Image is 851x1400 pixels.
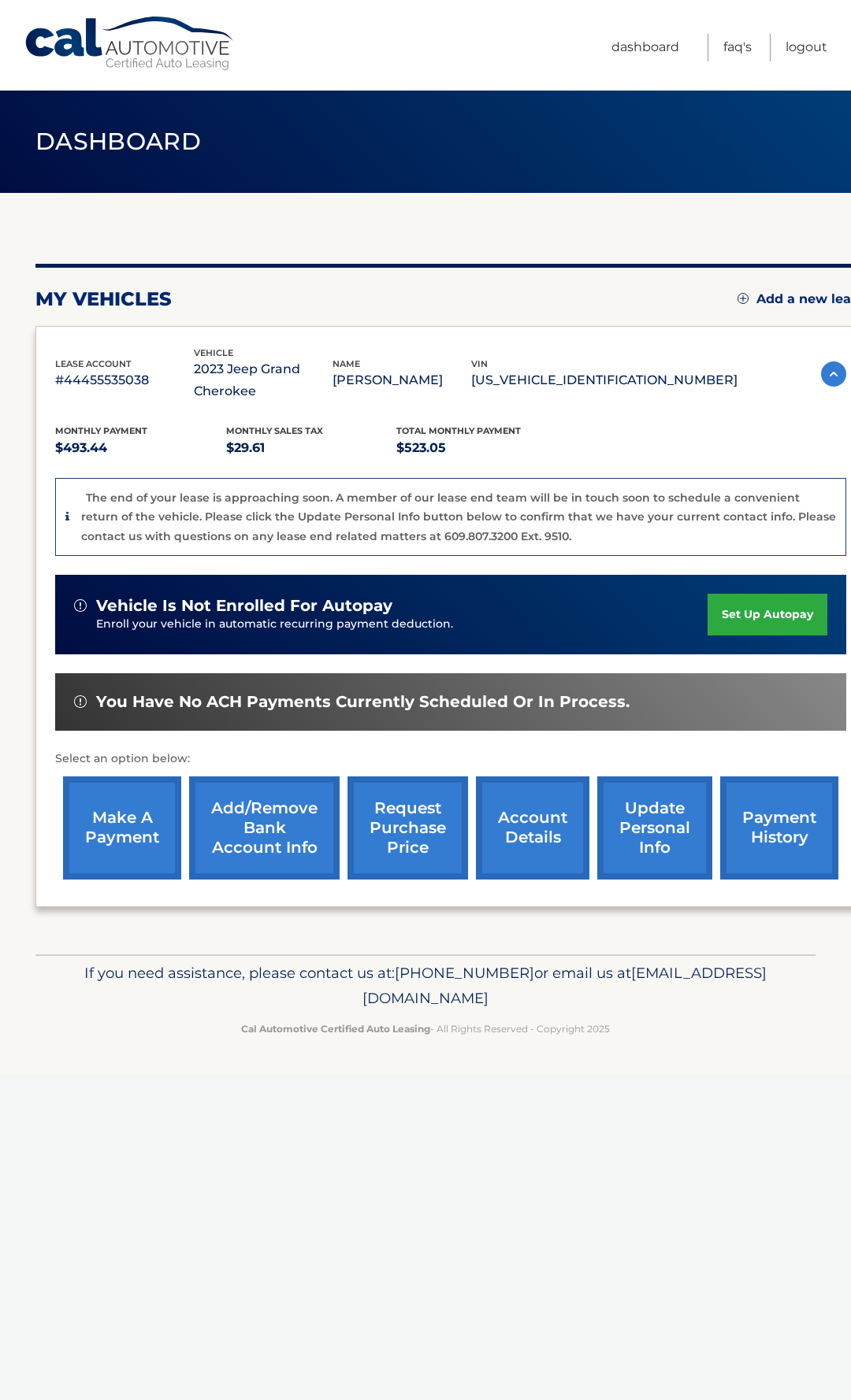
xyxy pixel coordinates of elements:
a: Cal Automotive [24,16,236,72]
span: name [333,358,360,369]
span: Monthly Payment [55,425,147,436]
img: alert-white.svg [74,695,87,708]
a: set up autopay [708,594,827,635]
p: [PERSON_NAME] [333,369,471,391]
a: FAQ's [723,34,752,61]
span: Total Monthly Payment [396,425,521,436]
p: Enroll your vehicle in automatic recurring payment deduction. [96,616,708,633]
span: You have no ACH payments currently scheduled or in process. [96,692,630,712]
p: If you need assistance, please contact us at: or email us at [59,961,792,1011]
img: alert-white.svg [74,599,87,612]
span: vehicle [194,347,233,358]
a: Add/Remove bank account info [189,776,340,880]
p: The end of your lease is approaching soon. A member of our lease end team will be in touch soon t... [81,491,836,543]
a: payment history [720,776,838,880]
a: Logout [786,34,827,61]
p: 2023 Jeep Grand Cherokee [194,358,333,402]
span: Monthly sales Tax [226,425,323,436]
span: Dashboard [35,127,201,156]
a: update personal info [597,776,712,880]
p: $493.44 [55,437,226,459]
p: $29.61 [226,437,397,459]
img: add.svg [738,293,749,304]
span: vehicle is not enrolled for autopay [96,596,392,616]
span: [PHONE_NUMBER] [395,964,534,982]
a: account details [476,776,589,880]
p: - All Rights Reserved - Copyright 2025 [59,1020,792,1037]
p: $523.05 [396,437,567,459]
p: [US_VEHICLE_IDENTIFICATION_NUMBER] [471,369,738,391]
p: #44455535038 [55,369,194,391]
h2: my vehicles [35,287,172,311]
span: lease account [55,358,132,369]
a: request purchase price [347,776,468,880]
strong: Cal Automotive Certified Auto Leasing [241,1023,430,1035]
a: Dashboard [611,34,679,61]
img: accordion-active.svg [821,361,846,387]
span: vin [471,358,488,369]
a: make a payment [63,776,181,880]
p: Select an option below: [55,750,846,769]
